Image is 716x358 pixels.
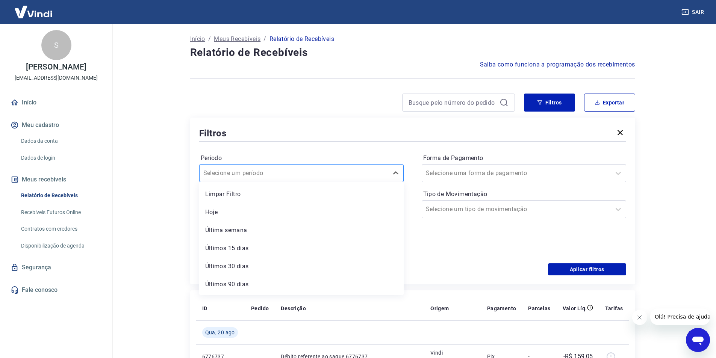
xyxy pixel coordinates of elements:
a: Recebíveis Futuros Online [18,205,103,220]
p: / [263,35,266,44]
div: Hoje [199,205,404,220]
button: Exportar [584,94,635,112]
p: Pagamento [487,305,516,312]
div: Últimos 15 dias [199,241,404,256]
a: Início [9,94,103,111]
p: Origem [430,305,449,312]
a: Dados da conta [18,133,103,149]
label: Período [201,154,402,163]
p: Tarifas [605,305,623,312]
a: Disponibilização de agenda [18,238,103,254]
a: Contratos com credores [18,221,103,237]
p: Valor Líq. [563,305,587,312]
h5: Filtros [199,127,227,139]
div: Últimos 30 dias [199,259,404,274]
div: Limpar Filtro [199,187,404,202]
button: Filtros [524,94,575,112]
a: Fale conosco [9,282,103,298]
p: Parcelas [528,305,550,312]
p: [PERSON_NAME] [26,63,86,71]
img: Vindi [9,0,58,23]
a: Segurança [9,259,103,276]
a: Dados de login [18,150,103,166]
a: Meus Recebíveis [214,35,260,44]
button: Sair [680,5,707,19]
p: Relatório de Recebíveis [269,35,334,44]
button: Meus recebíveis [9,171,103,188]
p: ID [202,305,207,312]
label: Forma de Pagamento [423,154,625,163]
p: [EMAIL_ADDRESS][DOMAIN_NAME] [15,74,98,82]
div: Últimos 90 dias [199,277,404,292]
iframe: Fechar mensagem [632,310,647,325]
span: Qua, 20 ago [205,329,235,336]
div: S [41,30,71,60]
a: Relatório de Recebíveis [18,188,103,203]
h4: Relatório de Recebíveis [190,45,635,60]
button: Aplicar filtros [548,263,626,275]
p: Descrição [281,305,306,312]
input: Busque pelo número do pedido [409,97,497,108]
span: Olá! Precisa de ajuda? [5,5,63,11]
div: Última semana [199,223,404,238]
label: Tipo de Movimentação [423,190,625,199]
p: Pedido [251,305,269,312]
button: Meu cadastro [9,117,103,133]
iframe: Mensagem da empresa [650,308,710,325]
a: Início [190,35,205,44]
iframe: Botão para abrir a janela de mensagens [686,328,710,352]
p: / [208,35,211,44]
a: Saiba como funciona a programação dos recebimentos [480,60,635,69]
